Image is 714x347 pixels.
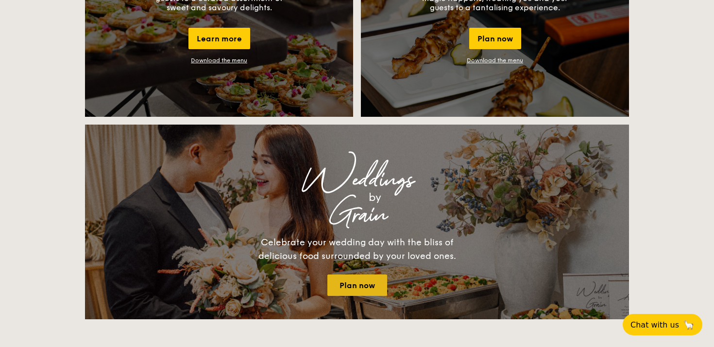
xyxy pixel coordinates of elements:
[630,320,679,329] span: Chat with us
[469,28,521,49] div: Plan now
[327,274,387,296] a: Plan now
[467,57,523,64] a: Download the menu
[683,319,695,330] span: 🦙
[623,314,702,335] button: Chat with us🦙
[188,28,250,49] div: Learn more
[170,206,544,224] div: Grain
[170,171,544,189] div: Weddings
[248,236,466,263] div: Celebrate your wedding day with the bliss of delicious food surrounded by your loved ones.
[206,189,544,206] div: by
[191,57,247,64] a: Download the menu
